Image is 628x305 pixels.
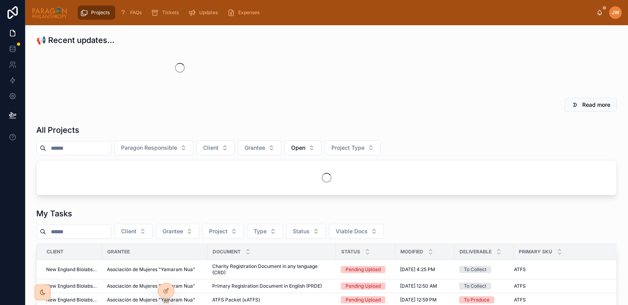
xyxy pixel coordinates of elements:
[582,101,610,109] span: Read more
[564,98,617,112] button: Read more
[286,224,326,239] button: Select Button
[238,9,260,16] span: Expenses
[464,296,490,303] div: To Produce
[209,227,228,235] span: Project
[203,144,219,152] span: Client
[36,125,79,136] h1: All Projects
[107,283,203,289] a: Asociación de Mujeres "Yamaram Nua"
[341,266,391,273] a: Pending Upload
[519,249,552,255] span: Primary SKU
[212,283,322,289] span: Primary Registration Document in English (PRDE)
[130,9,142,16] span: FAQs
[36,208,72,219] h1: My Tasks
[107,283,195,289] span: Asociación de Mujeres "Yamaram Nua"
[114,224,153,239] button: Select Button
[91,9,110,16] span: Projects
[341,283,391,290] a: Pending Upload
[213,249,241,255] span: Document
[400,297,437,303] span: [DATE] 12:59 PM
[464,266,486,273] div: To Collect
[78,6,115,20] a: Projects
[212,297,331,303] a: ATFS Packet (xATFS)
[331,144,364,152] span: Project Type
[325,140,381,155] button: Select Button
[238,140,281,155] button: Select Button
[346,266,381,273] div: Pending Upload
[400,283,437,289] span: [DATE] 12:50 AM
[47,249,64,255] span: Client
[400,283,450,289] a: [DATE] 12:50 AM
[202,224,244,239] button: Select Button
[400,297,450,303] a: [DATE] 12:59 PM
[514,266,526,273] span: ATFS
[36,35,114,46] h1: 📢 Recent updates...
[46,283,97,289] a: New England Biolabs Foundation
[156,224,199,239] button: Select Button
[149,6,184,20] a: Tickets
[346,283,381,290] div: Pending Upload
[46,266,97,273] a: New England Biolabs Foundation
[212,263,331,276] a: Charity Registration Document in any language (CRD)
[612,9,619,16] span: JW
[107,297,195,303] span: Asociación de Mujeres "Yamaram Nua"
[460,249,492,255] span: Deliverable
[514,283,526,289] span: ATFS
[74,4,596,21] div: scrollable content
[114,140,193,155] button: Select Button
[212,297,260,303] span: ATFS Packet (xATFS)
[459,283,509,290] a: To Collect
[107,297,203,303] a: Asociación de Mujeres "Yamaram Nua"
[293,227,310,235] span: Status
[400,249,423,255] span: Modified
[245,144,265,152] span: Grantee
[225,6,265,20] a: Expenses
[400,266,450,273] a: [DATE] 4:25 PM
[514,297,606,303] a: ATFS
[341,296,391,303] a: Pending Upload
[107,266,195,273] span: Asociación de Mujeres "Yamaram Nua"
[162,9,179,16] span: Tickets
[32,6,67,19] img: App logo
[212,283,331,289] a: Primary Registration Document in English (PRDE)
[117,6,147,20] a: FAQs
[514,266,606,273] a: ATFS
[341,249,360,255] span: Status
[254,227,267,235] span: Type
[459,296,509,303] a: To Produce
[514,297,526,303] span: ATFS
[121,144,177,152] span: Paragon Responsible
[196,140,235,155] button: Select Button
[346,296,381,303] div: Pending Upload
[186,6,223,20] a: Updates
[107,266,203,273] a: Asociación de Mujeres "Yamaram Nua"
[459,266,509,273] a: To Collect
[336,227,368,235] span: Viable Docs
[46,297,97,303] a: New England Biolabs Foundation
[284,140,321,155] button: Select Button
[400,266,435,273] span: [DATE] 4:25 PM
[107,249,130,255] span: Grantee
[121,227,136,235] span: Client
[329,224,384,239] button: Select Button
[247,224,283,239] button: Select Button
[291,144,305,152] span: Open
[464,283,486,290] div: To Collect
[199,9,218,16] span: Updates
[163,227,183,235] span: Grantee
[514,283,606,289] a: ATFS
